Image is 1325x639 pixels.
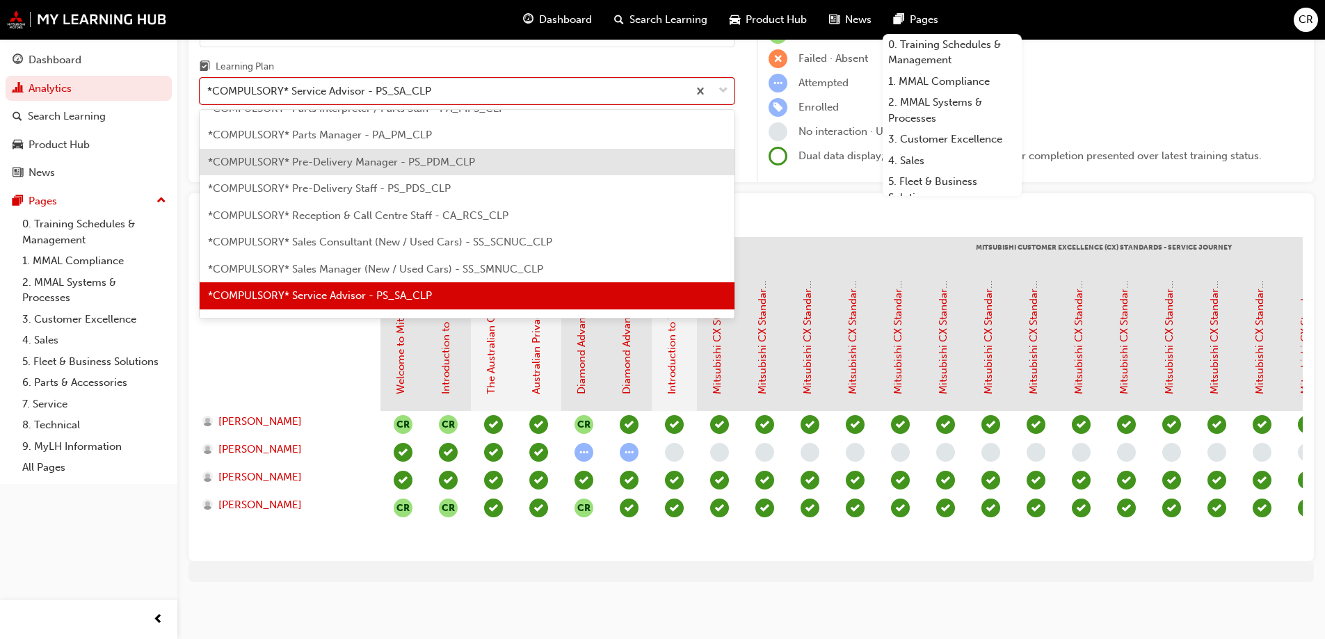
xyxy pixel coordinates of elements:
span: learningRecordVerb_NONE-icon [1207,443,1226,462]
a: 2. MMAL Systems & Processes [17,272,172,309]
span: learningRecordVerb_COMPLETE-icon [394,443,412,462]
span: learningRecordVerb_PASS-icon [484,443,503,462]
span: learningRecordVerb_FAIL-icon [769,49,787,68]
span: *COMPULSORY* Sales Manager (New / Used Cars) - SS_SMNUC_CLP [208,263,543,275]
span: learningRecordVerb_PASS-icon [1027,415,1045,434]
span: learningRecordVerb_PASS-icon [891,499,910,517]
span: Dual data display; a green ring indicates a prior completion presented over latest training status. [798,149,1262,162]
span: learningRecordVerb_PASS-icon [1117,471,1136,490]
span: Dashboard [539,12,592,28]
span: learningRecordVerb_PASS-icon [1117,499,1136,517]
span: learningRecordVerb_ATTEMPT-icon [620,443,639,462]
span: search-icon [614,11,624,29]
span: learningRecordVerb_PASS-icon [981,415,1000,434]
span: learningRecordVerb_NONE-icon [1117,443,1136,462]
a: 8. Technical [17,414,172,436]
a: 2. MMAL Systems & Processes [883,92,1022,129]
span: learningRecordVerb_ENROLL-icon [769,98,787,117]
span: learningRecordVerb_NONE-icon [755,443,774,462]
a: News [6,160,172,186]
a: Search Learning [6,104,172,129]
span: news-icon [829,11,840,29]
a: [PERSON_NAME] [202,442,367,458]
a: Product Hub [6,132,172,158]
a: 1. MMAL Compliance [883,71,1022,92]
span: learningRecordVerb_PASS-icon [936,499,955,517]
span: null-icon [439,499,458,517]
span: learningRecordVerb_NONE-icon [846,443,865,462]
span: learningRecordVerb_PASS-icon [936,471,955,490]
a: 5. Fleet & Business Solutions [17,351,172,373]
span: [PERSON_NAME] [218,497,302,513]
span: Failed · Absent [798,52,868,65]
span: learningRecordVerb_PASS-icon [665,415,684,434]
a: news-iconNews [818,6,883,34]
span: learningRecordVerb_PASS-icon [1207,415,1226,434]
span: [PERSON_NAME] [218,414,302,430]
a: car-iconProduct Hub [718,6,818,34]
span: learningRecordVerb_PASS-icon [846,471,865,490]
span: learningRecordVerb_PASS-icon [710,415,729,434]
span: CR [1299,12,1313,28]
span: car-icon [730,11,740,29]
span: Pages [910,12,938,28]
span: learningRecordVerb_PASS-icon [981,471,1000,490]
span: *COMPULSORY* Sales Consultant (New / Used Cars) - SS_SCNUC_CLP [208,236,552,248]
span: Product Hub [746,12,807,28]
span: guage-icon [523,11,533,29]
span: down-icon [718,82,728,100]
a: search-iconSearch Learning [603,6,718,34]
div: *COMPULSORY* Service Advisor - PS_SA_CLP [207,83,431,99]
a: All Pages [17,457,172,478]
span: learningRecordVerb_PASS-icon [891,415,910,434]
span: learningRecordVerb_PASS-icon [665,471,684,490]
button: null-icon [575,415,593,434]
a: 0. Training Schedules & Management [17,213,172,250]
span: *COMPULSORY* Service Advisor - PS_SA_CLP [208,289,432,302]
span: learningRecordVerb_PASS-icon [1162,415,1181,434]
span: prev-icon [153,611,163,629]
span: learningRecordVerb_PASS-icon [1027,499,1045,517]
button: null-icon [575,499,593,517]
span: Enrolled [798,101,839,113]
a: [PERSON_NAME] [202,497,367,513]
a: [PERSON_NAME] [202,469,367,485]
span: *COMPULSORY* Parts Interpreter / Parts Staff - PA_PIPS_CLP [208,102,505,115]
a: 1. MMAL Compliance [17,250,172,272]
span: learningRecordVerb_PASS-icon [529,443,548,462]
div: Pages [29,193,57,209]
span: learningRecordVerb_PASS-icon [620,415,639,434]
span: learningRecordVerb_PASS-icon [1253,499,1271,517]
span: Attempted [798,76,849,89]
span: learningplan-icon [200,61,210,74]
span: learningRecordVerb_PASS-icon [620,499,639,517]
span: learningRecordVerb_PASS-icon [1298,471,1317,490]
a: guage-iconDashboard [512,6,603,34]
a: 9. MyLH Information [17,436,172,458]
span: learningRecordVerb_PASS-icon [1072,471,1091,490]
span: learningRecordVerb_PASS-icon [1207,499,1226,517]
span: learningRecordVerb_PASS-icon [529,415,548,434]
span: learningRecordVerb_NONE-icon [936,443,955,462]
a: mmal [7,10,167,29]
span: *COMPULSORY* Service Manager - SV_SM_CLP [208,316,441,329]
div: Search Learning [28,108,106,124]
span: learningRecordVerb_PASS-icon [529,499,548,517]
a: 6. Parts & Accessories [17,372,172,394]
div: News [29,165,55,181]
span: learningRecordVerb_ATTEMPT-icon [575,443,593,462]
button: CR [1294,8,1318,32]
span: learningRecordVerb_PASS-icon [665,499,684,517]
span: learningRecordVerb_PASS-icon [1298,499,1317,517]
span: pages-icon [13,195,23,208]
span: learningRecordVerb_PASS-icon [846,499,865,517]
span: learningRecordVerb_NONE-icon [665,443,684,462]
div: Learning Plan [216,60,274,74]
span: learningRecordVerb_PASS-icon [575,471,593,490]
span: null-icon [394,499,412,517]
span: chart-icon [13,83,23,95]
a: 0. Training Schedules & Management [883,34,1022,71]
span: *COMPULSORY* Parts Manager - PA_PM_CLP [208,129,432,141]
span: learningRecordVerb_PASS-icon [1072,499,1091,517]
